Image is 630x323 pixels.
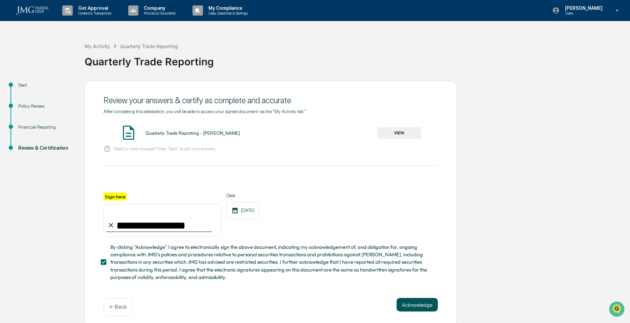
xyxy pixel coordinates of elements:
p: Need to make changes? Press "Back" to edit your answers [114,146,215,151]
div: Review & Certification [18,145,74,152]
div: 🔎 [7,99,12,104]
button: Start new chat [115,54,123,62]
span: Preclearance [14,85,44,92]
span: After completing this attestation, you will be able to access your signed document via the "My Ac... [104,109,306,114]
a: 🖐️Preclearance [4,83,46,95]
p: Data, Deadlines & Settings [203,11,251,16]
img: 1746055101610-c473b297-6a78-478c-a979-82029cc54cd1 [7,52,19,64]
div: Quarterly Trade Reporting [120,43,178,49]
p: How can we help? [7,14,123,25]
div: 🗄️ [49,86,54,91]
p: ← Back [109,304,127,310]
div: Start new chat [23,52,111,59]
span: Pylon [67,115,82,120]
button: Acknowledge [397,298,438,311]
a: Powered byPylon [48,114,82,120]
p: Policies & Documents [138,11,179,16]
p: Company [138,5,179,11]
p: Content & Transactions [73,11,115,16]
div: Policy Review [18,103,74,110]
div: We're available if you need us! [23,59,86,64]
div: Start [18,82,74,89]
iframe: Open customer support [608,301,627,319]
div: Quarterly Trade Reporting [85,50,627,68]
img: logo [16,6,49,15]
label: Sign here [104,193,127,200]
div: 🖐️ [7,86,12,91]
a: 🗄️Attestations [46,83,87,95]
a: 🔎Data Lookup [4,95,45,108]
label: Date [226,193,260,198]
button: VIEW [377,127,421,139]
p: Get Approval [73,5,115,11]
img: Document Icon [120,124,137,141]
p: [PERSON_NAME] [560,5,606,11]
div: Quarterly Trade Reporting - [PERSON_NAME] [145,130,240,136]
div: [DATE] [226,202,260,219]
div: Review your answers & certify as complete and accurate [104,95,438,105]
div: Financial Reporting [18,124,74,131]
span: Data Lookup [14,98,43,105]
span: By clicking "Acknowledge" I agree to electronically sign the above document, indicating my acknow... [110,243,432,281]
p: Users [560,11,606,16]
span: Attestations [56,85,84,92]
div: My Activity [85,43,110,49]
p: My Compliance [203,5,251,11]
